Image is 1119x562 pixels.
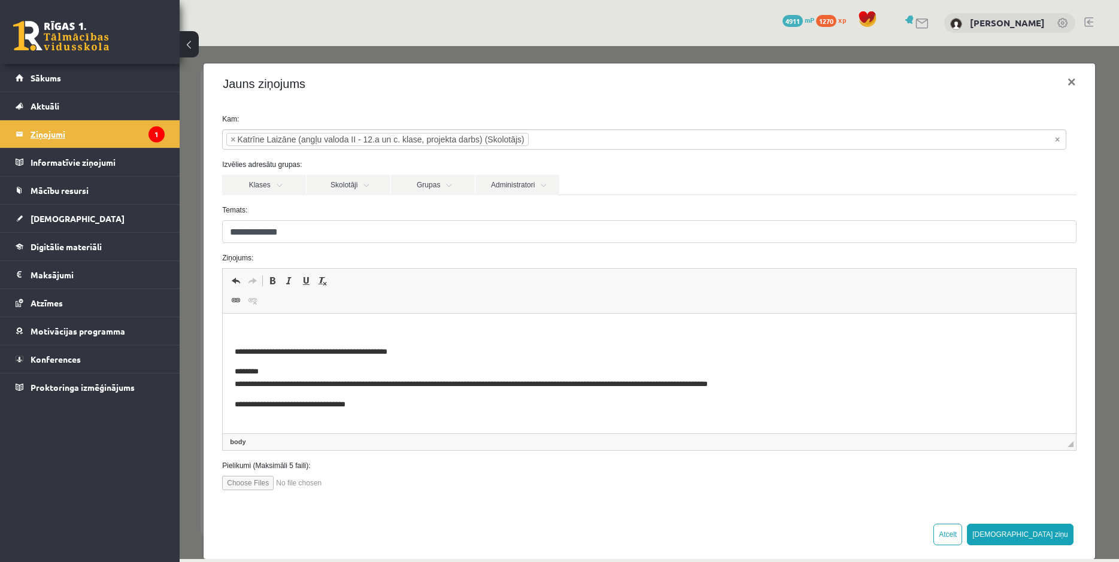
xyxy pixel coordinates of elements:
[48,227,65,242] a: Отменить (Ctrl+Z)
[16,120,165,148] a: Ziņojumi1
[875,87,880,99] span: Noņemt visus vienumus
[31,382,135,393] span: Proktoringa izmēģinājums
[47,87,349,100] li: Katrīne Laizāne (angļu valoda II - 12.a un c. klase, projekta darbs) (Skolotājs)
[43,29,126,47] h4: Jauns ziņojums
[34,414,906,425] label: Pielikumi (Maksimāli 5 faili):
[16,317,165,345] a: Motivācijas programma
[31,213,125,224] span: [DEMOGRAPHIC_DATA]
[34,68,906,78] label: Kam:
[970,17,1045,29] a: [PERSON_NAME]
[34,113,906,124] label: Izvēlies adresātu grupas:
[211,129,295,149] a: Grupas
[13,21,109,51] a: Rīgas 1. Tālmācības vidusskola
[101,227,118,242] a: Курсив (Ctrl+I)
[31,185,89,196] span: Mācību resursi
[34,159,906,169] label: Temats:
[16,64,165,92] a: Sākums
[816,15,836,27] span: 1270
[31,241,102,252] span: Digitālie materiāli
[950,18,962,30] img: Jekaterina Eliza Šatrovska
[16,289,165,317] a: Atzīmes
[118,227,135,242] a: Подчеркнутый (Ctrl+U)
[878,19,906,53] button: ×
[127,129,211,149] a: Skolotāji
[65,227,81,242] a: Повторить (Ctrl+Y)
[148,126,165,142] i: 1
[16,261,165,288] a: Maksājumi
[16,345,165,373] a: Konferences
[31,261,165,288] legend: Maksājumi
[31,72,61,83] span: Sākums
[48,247,65,262] a: Вставить/Редактировать ссылку (Ctrl+K)
[31,148,165,176] legend: Informatīvie ziņojumi
[31,120,165,148] legend: Ziņojumi
[783,15,803,27] span: 4911
[16,373,165,401] a: Proktoringa izmēģinājums
[16,233,165,260] a: Digitālie materiāli
[16,205,165,232] a: [DEMOGRAPHIC_DATA]
[31,101,59,111] span: Aktuāli
[31,326,125,336] span: Motivācijas programma
[43,268,896,387] iframe: Визуальный текстовый редактор, wiswyg-editor-47433858804960-1760172739-146
[65,247,81,262] a: Убрать ссылку
[16,148,165,176] a: Informatīvie ziņojumi
[838,15,846,25] span: xp
[805,15,814,25] span: mP
[787,478,894,499] button: [DEMOGRAPHIC_DATA] ziņu
[16,92,165,120] a: Aktuāli
[754,478,783,499] button: Atcelt
[135,227,151,242] a: Убрать форматирование
[51,87,56,99] span: ×
[43,129,126,149] a: Klases
[48,390,68,401] a: Элемент body
[16,177,165,204] a: Mācību resursi
[31,297,63,308] span: Atzīmes
[783,15,814,25] a: 4911 mP
[34,206,906,217] label: Ziņojums:
[296,129,380,149] a: Administratori
[888,395,894,401] span: Перетащите для изменения размера
[84,227,101,242] a: Полужирный (Ctrl+B)
[816,15,852,25] a: 1270 xp
[31,354,81,364] span: Konferences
